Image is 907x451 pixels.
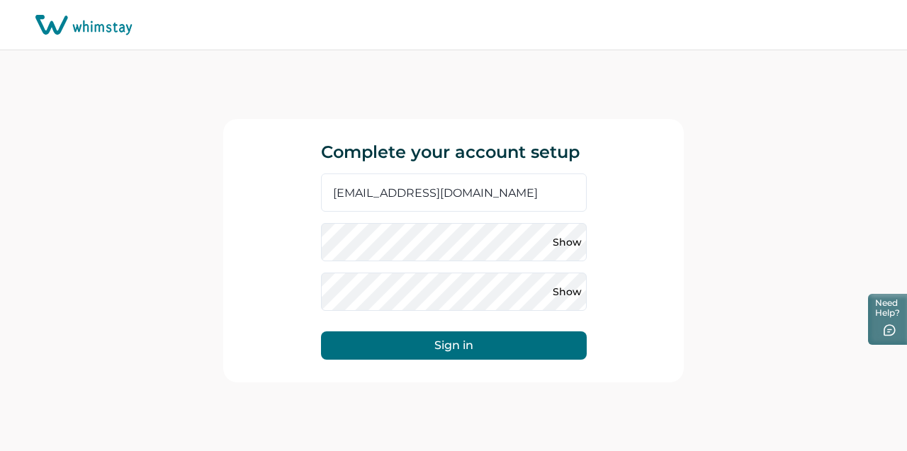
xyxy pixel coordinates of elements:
[556,231,579,253] button: Show
[321,119,587,162] p: Complete your account setup
[321,173,587,212] input: mayuri.ghawate@whimstay.com
[556,280,579,303] button: Show
[321,331,587,360] button: Sign in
